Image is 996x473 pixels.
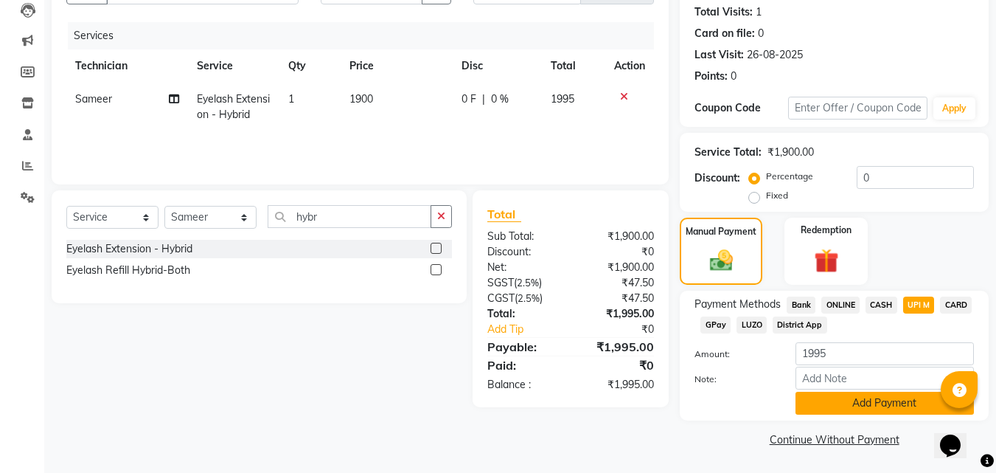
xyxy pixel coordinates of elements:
div: 1 [756,4,762,20]
div: Eyelash Extension - Hybrid [66,241,192,257]
span: 2.5% [518,292,540,304]
label: Fixed [766,189,788,202]
label: Percentage [766,170,813,183]
input: Search or Scan [268,205,431,228]
span: Payment Methods [694,297,781,312]
div: ( ) [476,275,571,291]
div: Points: [694,69,728,84]
div: Eyelash Refill Hybrid-Both [66,263,190,278]
th: Total [542,49,605,83]
a: Continue Without Payment [683,432,986,448]
div: ₹0 [571,356,665,374]
th: Disc [453,49,542,83]
span: LUZO [736,317,767,334]
img: _cash.svg [703,247,740,274]
a: Add Tip [476,322,586,337]
span: 0 % [491,92,509,107]
label: Redemption [801,224,852,237]
div: ₹0 [587,322,666,337]
div: Discount: [476,244,571,260]
span: CARD [940,297,972,314]
div: Service Total: [694,145,762,160]
span: 2.5% [517,277,539,289]
th: Technician [66,49,188,83]
span: 0 F [462,92,476,107]
input: Add Note [795,367,974,390]
div: ₹0 [571,244,665,260]
span: UPI M [903,297,935,314]
span: 1 [288,92,294,106]
div: Balance : [476,377,571,393]
span: District App [773,317,827,334]
div: ₹1,995.00 [571,306,665,322]
div: ( ) [476,291,571,306]
div: Total Visits: [694,4,753,20]
div: 0 [731,69,736,84]
img: _gift.svg [807,246,846,276]
div: Discount: [694,170,740,186]
label: Amount: [683,348,784,361]
div: ₹47.50 [571,275,665,291]
div: ₹1,995.00 [571,338,665,356]
input: Enter Offer / Coupon Code [788,97,927,120]
span: ONLINE [821,297,860,314]
th: Price [341,49,453,83]
label: Note: [683,373,784,386]
span: CGST [487,291,515,305]
div: ₹47.50 [571,291,665,306]
div: Card on file: [694,26,755,41]
th: Qty [279,49,341,83]
span: | [482,92,485,107]
div: ₹1,900.00 [571,229,665,244]
span: SGST [487,276,514,289]
span: Bank [787,297,815,314]
div: Payable: [476,338,571,356]
div: Last Visit: [694,47,744,63]
span: CASH [866,297,897,314]
div: Net: [476,260,571,275]
span: Eyelash Extension - Hybrid [197,92,270,121]
div: Paid: [476,356,571,374]
span: GPay [700,317,731,334]
label: Manual Payment [686,225,756,238]
div: ₹1,900.00 [767,145,814,160]
span: Sameer [75,92,112,106]
div: ₹1,900.00 [571,260,665,275]
span: Total [487,207,521,222]
th: Action [605,49,654,83]
div: ₹1,995.00 [571,377,665,393]
div: 26-08-2025 [747,47,803,63]
div: 0 [758,26,764,41]
div: Sub Total: [476,229,571,244]
div: Services [68,22,665,49]
div: Total: [476,306,571,322]
iframe: chat widget [934,414,981,458]
button: Apply [933,97,975,120]
span: 1900 [349,92,373,106]
th: Service [188,49,279,83]
div: Coupon Code [694,100,787,116]
span: 1995 [551,92,574,106]
input: Amount [795,342,974,365]
button: Add Payment [795,392,974,415]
